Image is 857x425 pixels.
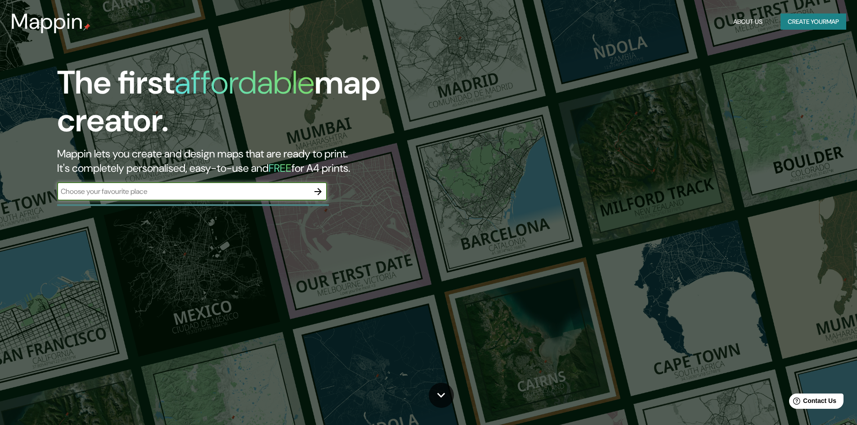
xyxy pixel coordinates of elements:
h1: The first map creator. [57,64,486,147]
h3: Mappin [11,9,83,34]
button: About Us [730,13,766,30]
h5: FREE [269,161,292,175]
iframe: Help widget launcher [777,390,847,415]
button: Create yourmap [781,13,846,30]
input: Choose your favourite place [57,186,309,197]
h2: Mappin lets you create and design maps that are ready to print. It's completely personalised, eas... [57,147,486,175]
h1: affordable [175,62,314,103]
img: mappin-pin [83,23,90,31]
